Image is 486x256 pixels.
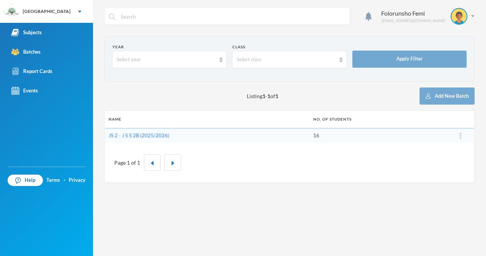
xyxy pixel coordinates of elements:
img: ... [460,133,461,139]
button: Add New Batch [420,87,475,105]
div: Events [11,87,38,95]
img: STUDENT [451,9,467,24]
a: Help [8,175,43,186]
input: Search [120,8,346,25]
div: Report Cards [11,67,52,75]
th: Name [105,111,309,128]
img: logo [4,4,19,19]
b: 1 [275,93,278,99]
div: Folorunsho Femi [381,9,445,18]
div: Batches [11,48,41,56]
td: 16 [309,128,447,143]
span: Listing - of [247,92,278,100]
div: Select year [117,56,216,64]
div: Subjects [11,29,42,37]
b: 1 [267,93,270,99]
div: Class [232,44,347,50]
div: · [64,176,65,184]
div: Year [112,44,227,50]
b: 1 [262,93,265,99]
th: No. of students [309,111,447,128]
img: search [109,13,115,20]
div: Page 1 of 1 [114,159,140,167]
a: JS 2 - J S S 2B (2025/2026) [109,132,169,138]
a: Terms [46,176,60,184]
div: [GEOGRAPHIC_DATA] [23,8,71,15]
button: Apply Filter [352,51,467,68]
div: Select class [237,56,336,64]
div: [EMAIL_ADDRESS][DOMAIN_NAME] [381,18,445,24]
a: Privacy [69,176,85,184]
